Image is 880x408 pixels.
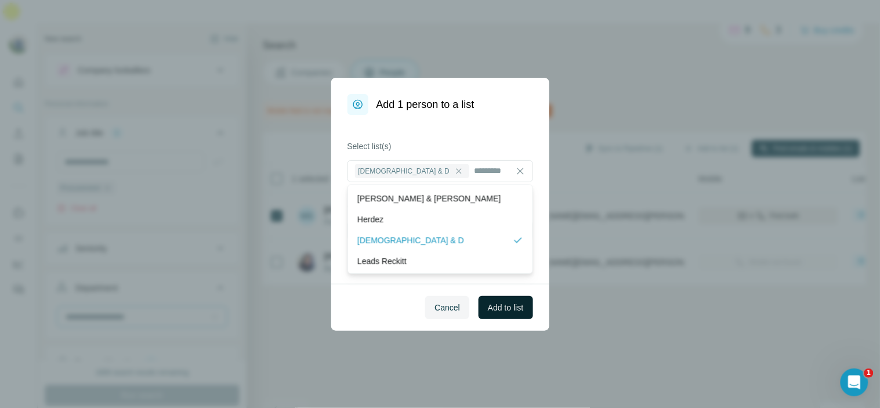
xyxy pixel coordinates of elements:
span: 1 [864,369,874,378]
iframe: Intercom live chat [841,369,868,396]
h1: Add 1 person to a list [376,96,475,113]
span: Cancel [434,302,460,313]
p: Herdez [357,214,383,225]
p: Leads Reckitt [357,255,407,267]
div: [DEMOGRAPHIC_DATA] & D [355,164,470,178]
button: Add to list [479,296,533,319]
label: Select list(s) [347,140,533,152]
span: Add to list [488,302,523,313]
p: [PERSON_NAME] & [PERSON_NAME] [357,193,501,204]
button: Cancel [425,296,469,319]
p: [DEMOGRAPHIC_DATA] & D [357,234,464,246]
